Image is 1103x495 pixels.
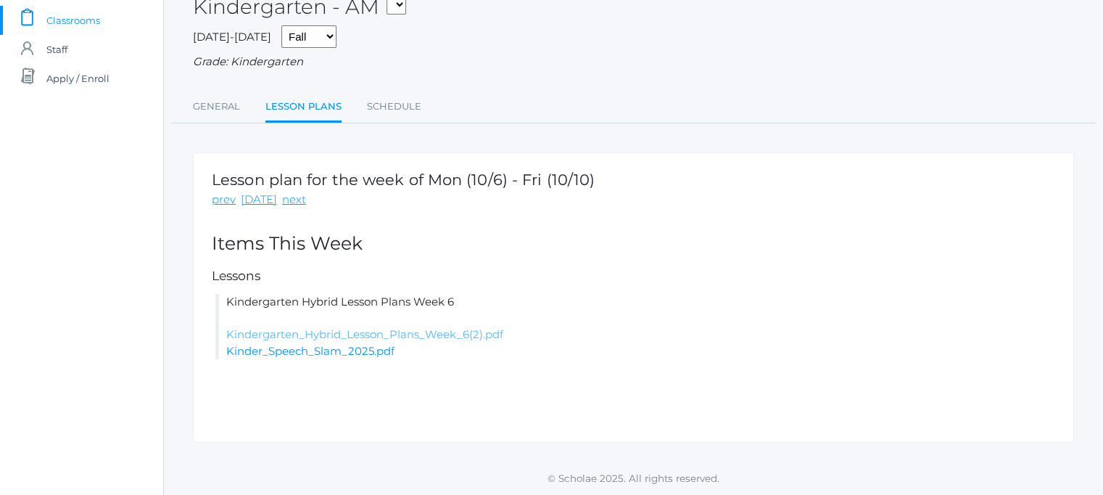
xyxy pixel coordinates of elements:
[212,192,236,208] a: prev
[212,171,595,188] h1: Lesson plan for the week of Mon (10/6) - Fri (10/10)
[193,92,240,121] a: General
[282,192,306,208] a: next
[212,234,1055,254] h2: Items This Week
[193,54,1074,70] div: Grade: Kindergarten
[193,30,271,44] span: [DATE]-[DATE]
[46,35,67,64] span: Staff
[212,269,1055,283] h5: Lessons
[241,192,277,208] a: [DATE]
[46,64,110,93] span: Apply / Enroll
[226,327,503,341] a: Kindergarten_Hybrid_Lesson_Plans_Week_6(2).pdf
[367,92,421,121] a: Schedule
[215,294,1055,359] li: Kindergarten Hybrid Lesson Plans Week 6
[265,92,342,123] a: Lesson Plans
[226,344,394,358] a: Kinder_Speech_Slam_2025.pdf
[46,6,100,35] span: Classrooms
[164,471,1103,486] p: © Scholae 2025. All rights reserved.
